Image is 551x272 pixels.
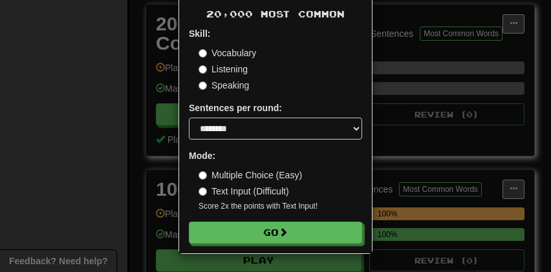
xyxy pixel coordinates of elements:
strong: Mode: [189,151,215,161]
label: Text Input (Difficult) [199,185,289,198]
input: Multiple Choice (Easy) [199,171,207,180]
span: 20,000 Most Common [206,8,345,19]
input: Vocabulary [199,49,207,58]
label: Vocabulary [199,47,256,59]
input: Text Input (Difficult) [199,187,207,196]
strong: Skill: [189,28,210,39]
input: Listening [199,65,207,74]
label: Speaking [199,79,249,92]
small: Score 2x the points with Text Input ! [199,201,362,212]
input: Speaking [199,81,207,90]
label: Sentences per round: [189,101,282,114]
button: Go [189,222,362,244]
label: Listening [199,63,248,76]
label: Multiple Choice (Easy) [199,169,302,182]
